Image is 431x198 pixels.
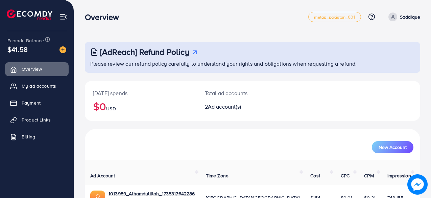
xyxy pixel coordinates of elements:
[364,172,374,179] span: CPM
[85,12,124,22] h3: Overview
[5,130,69,144] a: Billing
[387,172,411,179] span: Impression
[308,12,361,22] a: metap_pakistan_001
[5,113,69,127] a: Product Links
[7,37,44,44] span: Ecomdy Balance
[7,9,52,20] img: logo
[109,190,195,197] a: 1013989_Alhamdulillah_1735317642286
[208,103,241,110] span: Ad account(s)
[90,60,416,68] p: Please review our refund policy carefully to understand your rights and obligations when requesti...
[5,96,69,110] a: Payment
[400,13,420,21] p: Saddique
[310,172,320,179] span: Cost
[93,89,189,97] p: [DATE] spends
[206,172,229,179] span: Time Zone
[22,116,51,123] span: Product Links
[22,133,35,140] span: Billing
[22,66,42,72] span: Overview
[314,15,355,19] span: metap_pakistan_001
[59,46,66,53] img: image
[407,174,428,195] img: image
[7,44,28,54] span: $41.58
[372,141,413,153] button: New Account
[106,105,116,112] span: USD
[22,83,56,89] span: My ad accounts
[90,172,115,179] span: Ad Account
[22,100,41,106] span: Payment
[386,13,420,21] a: Saddique
[379,145,407,150] span: New Account
[93,100,189,113] h2: $0
[59,13,67,21] img: menu
[205,104,272,110] h2: 2
[100,47,189,57] h3: [AdReach] Refund Policy
[205,89,272,97] p: Total ad accounts
[341,172,350,179] span: CPC
[5,62,69,76] a: Overview
[5,79,69,93] a: My ad accounts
